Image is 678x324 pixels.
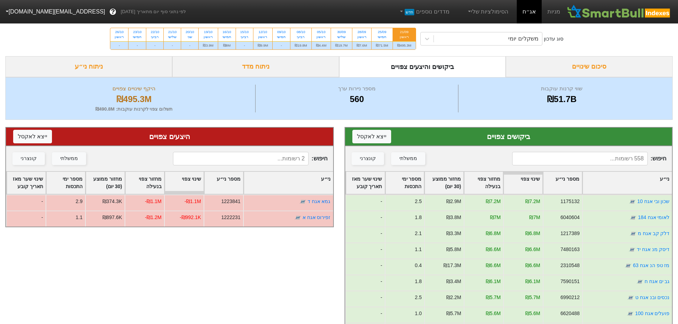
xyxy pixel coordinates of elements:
[258,30,268,34] div: 12/10
[128,41,146,49] div: -
[352,130,391,143] button: ייצא לאקסל
[172,56,339,77] div: ניתוח מדד
[165,172,204,194] div: Toggle SortBy
[345,243,385,259] div: -
[460,93,663,106] div: ₪51.7B
[415,262,421,269] div: 0.4
[133,34,142,39] div: חמישי
[352,131,665,142] div: ביקושים צפויים
[15,93,253,106] div: ₪495.3M
[397,30,411,34] div: 21/09
[110,41,128,49] div: -
[376,34,388,39] div: חמישי
[303,214,331,220] a: זפירוס אגח א
[345,211,385,227] div: -
[485,310,500,317] div: ₪5.6M
[345,259,385,275] div: -
[240,30,249,34] div: 15/10
[560,246,579,253] div: 7480163
[446,198,461,205] div: ₪2.9M
[357,34,367,39] div: ראשון
[299,198,306,205] img: tase link
[357,30,367,34] div: 28/09
[345,227,385,243] div: -
[637,198,669,204] a: שכון ובי אגח 10
[277,30,286,34] div: 09/10
[221,198,241,205] div: 1223841
[529,214,540,221] div: ₪7M
[146,41,163,49] div: -
[203,34,213,39] div: ראשון
[339,56,506,77] div: ביקושים והיצעים צפויים
[121,8,186,15] span: לפי נתוני סוף יום מתאריך [DATE]
[506,56,673,77] div: סיכום שינויים
[393,41,416,49] div: ₪495.3M
[13,131,326,142] div: היצעים צפויים
[12,152,45,165] button: קונצרני
[257,85,456,93] div: מספר ניירות ערך
[399,155,417,163] div: ממשלתי
[560,278,579,285] div: 7590151
[335,30,348,34] div: 30/09
[145,198,162,205] div: -₪1.1M
[185,34,194,39] div: שני
[76,214,83,221] div: 1.1
[184,198,201,205] div: -₪1.1M
[345,195,385,211] div: -
[636,246,669,252] a: דיסק מנ אגח יד
[168,34,177,39] div: שלישי
[464,5,511,19] a: הסימולציות שלי
[543,172,582,194] div: Toggle SortBy
[566,5,672,19] img: SmartBull
[352,41,371,49] div: ₪7.6M
[181,41,198,49] div: -
[415,294,421,301] div: 2.5
[295,30,307,34] div: 08/10
[115,34,124,39] div: ראשון
[485,262,500,269] div: ₪6.6M
[485,294,500,301] div: ₪5.7M
[295,34,307,39] div: רביעי
[46,172,85,194] div: Toggle SortBy
[627,310,634,317] img: tase link
[111,7,115,17] span: ?
[446,230,461,237] div: ₪3.3M
[294,214,301,221] img: tase link
[218,41,236,49] div: ₪8M
[257,93,456,106] div: 560
[560,262,579,269] div: 2310548
[6,211,46,227] div: -
[560,214,579,221] div: 6040604
[628,246,635,253] img: tase link
[164,41,181,49] div: -
[222,30,231,34] div: 16/10
[385,172,424,194] div: Toggle SortBy
[485,198,500,205] div: ₪7.2M
[490,214,500,221] div: ₪7M
[397,34,411,39] div: ראשון
[415,198,421,205] div: 2.5
[60,155,78,163] div: ממשלתי
[560,198,579,205] div: 1175132
[125,172,164,194] div: Toggle SortBy
[151,34,159,39] div: רביעי
[15,85,253,93] div: היקף שינויים צפויים
[525,230,540,237] div: ₪6.8M
[443,262,461,269] div: ₪17.3M
[508,34,538,43] div: משקלים יומי
[583,172,672,194] div: Toggle SortBy
[316,34,326,39] div: ראשון
[525,310,540,317] div: ₪5.6M
[633,262,669,268] a: מז טפ הנ אגח 63
[290,41,311,49] div: ₪19.8M
[560,230,579,237] div: 1217389
[86,172,125,194] div: Toggle SortBy
[308,198,331,204] a: גמא אגח ד
[525,278,540,285] div: ₪6.1M
[345,307,385,323] div: -
[240,34,249,39] div: רביעי
[446,278,461,285] div: ₪3.4M
[346,172,385,194] div: Toggle SortBy
[544,35,563,43] div: סוג עדכון
[415,214,421,221] div: 1.8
